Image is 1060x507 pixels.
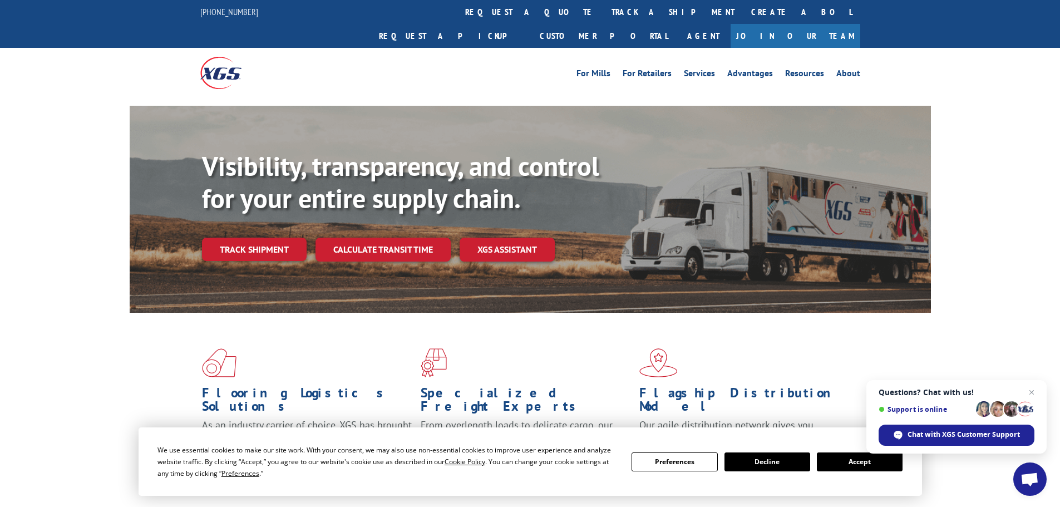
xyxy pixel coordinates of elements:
p: From overlength loads to delicate cargo, our experienced staff knows the best way to move your fr... [421,419,631,468]
span: Preferences [221,469,259,478]
span: Support is online [879,405,972,414]
img: xgs-icon-total-supply-chain-intelligence-red [202,348,236,377]
a: For Retailers [623,69,672,81]
b: Visibility, transparency, and control for your entire supply chain. [202,149,599,215]
a: [PHONE_NUMBER] [200,6,258,17]
button: Accept [817,452,903,471]
a: Track shipment [202,238,307,261]
a: Advantages [727,69,773,81]
a: Resources [785,69,824,81]
span: Close chat [1025,386,1038,399]
span: Chat with XGS Customer Support [908,430,1020,440]
span: Cookie Policy [445,457,485,466]
a: For Mills [576,69,610,81]
div: Cookie Consent Prompt [139,427,922,496]
span: Questions? Chat with us! [879,388,1034,397]
span: Our agile distribution network gives you nationwide inventory management on demand. [639,419,844,445]
div: Open chat [1013,462,1047,496]
button: Preferences [632,452,717,471]
a: Calculate transit time [315,238,451,262]
img: xgs-icon-focused-on-flooring-red [421,348,447,377]
img: xgs-icon-flagship-distribution-model-red [639,348,678,377]
a: Customer Portal [531,24,676,48]
span: As an industry carrier of choice, XGS has brought innovation and dedication to flooring logistics... [202,419,412,458]
a: Services [684,69,715,81]
a: XGS ASSISTANT [460,238,555,262]
div: Chat with XGS Customer Support [879,425,1034,446]
a: Agent [676,24,731,48]
div: We use essential cookies to make our site work. With your consent, we may also use non-essential ... [157,444,618,479]
button: Decline [724,452,810,471]
h1: Flooring Logistics Solutions [202,386,412,419]
a: Join Our Team [731,24,860,48]
a: Request a pickup [371,24,531,48]
h1: Specialized Freight Experts [421,386,631,419]
h1: Flagship Distribution Model [639,386,850,419]
a: About [836,69,860,81]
